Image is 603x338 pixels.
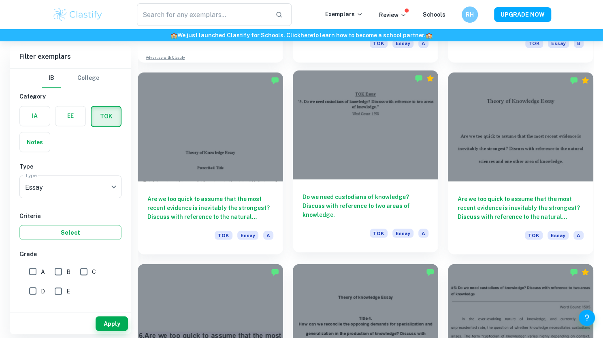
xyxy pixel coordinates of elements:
div: Premium [581,76,589,84]
span: TOK [370,229,388,237]
h6: Session [19,309,121,318]
img: Marked [271,76,279,84]
img: Marked [570,76,578,84]
span: A [573,231,584,240]
h6: Type [19,162,121,171]
h6: Do we need custodians of knowledge? Discuss with reference to two areas of knowledge. [303,192,428,219]
a: Advertise with Clastify [146,55,185,60]
span: TOK [370,39,388,48]
input: Search for any exemplars... [137,3,269,26]
span: A [418,229,428,237]
label: Type [25,172,37,179]
span: D [41,287,45,295]
span: Essay [548,231,569,240]
div: Essay [19,175,121,198]
span: Essay [548,39,569,48]
h6: Grade [19,249,121,258]
button: TOK [92,107,121,126]
h6: Filter exemplars [10,45,131,68]
span: 🏫 [170,32,177,39]
p: Review [379,11,407,19]
h6: Category [19,92,121,101]
span: A [41,267,45,276]
img: Marked [415,74,423,82]
div: Filter type choice [42,68,99,88]
span: TOK [525,231,543,240]
span: C [92,267,96,276]
button: IA [20,106,50,126]
h6: We just launched Clastify for Schools. Click to learn how to become a school partner. [2,31,601,40]
span: TOK [215,231,232,240]
span: A [263,231,273,240]
img: Clastify logo [52,6,104,23]
h6: Criteria [19,211,121,220]
div: Premium [581,268,589,276]
a: Schools [423,11,445,18]
button: EE [55,106,85,126]
h6: RH [465,10,474,19]
button: Apply [96,316,128,331]
span: Essay [392,229,413,237]
span: B [66,267,70,276]
button: Help and Feedback [579,310,595,326]
img: Marked [271,268,279,276]
button: UPGRADE NOW [494,7,551,22]
span: 🏫 [426,32,433,39]
span: E [66,287,70,295]
button: College [77,68,99,88]
span: Essay [392,39,413,48]
a: here [300,32,313,39]
span: B [574,39,584,48]
div: Premium [426,74,434,82]
span: A [418,39,428,48]
button: IB [42,68,61,88]
p: Exemplars [325,10,363,19]
span: Essay [237,231,258,240]
img: Marked [570,268,578,276]
button: Select [19,225,121,240]
h6: Are we too quick to assume that the most recent evidence is inevitably the strongest? Discuss wit... [458,194,584,221]
button: RH [462,6,478,23]
span: TOK [525,39,543,48]
a: Are we too quick to assume that the most recent evidence is inevitably the strongest? Discuss wit... [448,72,593,254]
button: Notes [20,132,50,152]
a: Are we too quick to assume that the most recent evidence is inevitably the strongest? Discuss wit... [138,72,283,254]
a: Do we need custodians of knowledge? Discuss with reference to two areas of knowledge.TOKEssayA [293,72,438,254]
img: Marked [426,268,434,276]
h6: Are we too quick to assume that the most recent evidence is inevitably the strongest? Discuss wit... [147,194,273,221]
